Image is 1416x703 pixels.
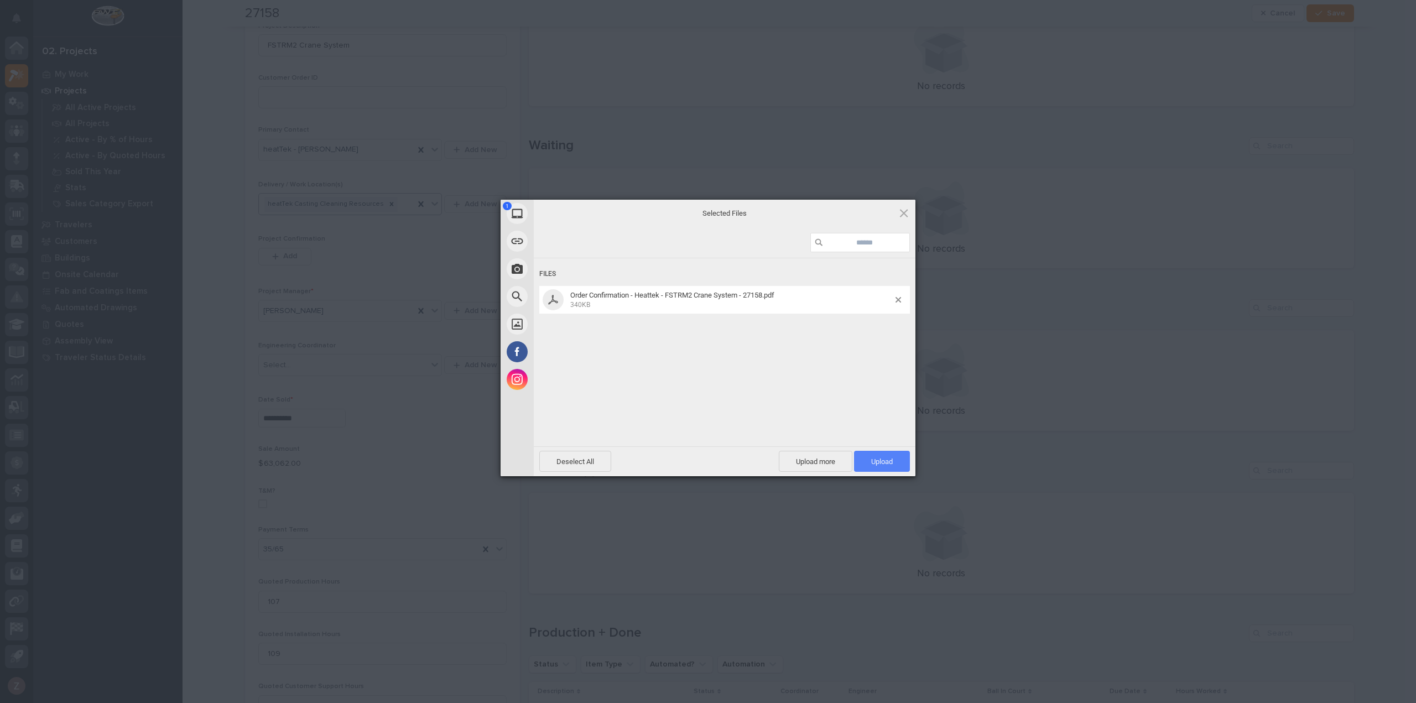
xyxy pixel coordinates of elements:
span: 1 [503,202,512,210]
span: 340KB [570,301,590,309]
span: Order Confirmation - Heattek - FSTRM2 Crane System - 27158.pdf [567,291,896,309]
div: Web Search [501,283,633,310]
span: Deselect All [539,451,611,472]
div: Unsplash [501,310,633,338]
div: Instagram [501,366,633,393]
div: Facebook [501,338,633,366]
span: Upload [871,457,893,466]
div: Link (URL) [501,227,633,255]
span: Upload [854,451,910,472]
div: Files [539,264,910,284]
div: Take Photo [501,255,633,283]
span: Click here or hit ESC to close picker [898,207,910,219]
span: Order Confirmation - Heattek - FSTRM2 Crane System - 27158.pdf [570,291,774,299]
div: My Device [501,200,633,227]
span: Upload more [779,451,852,472]
span: Selected Files [614,208,835,218]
